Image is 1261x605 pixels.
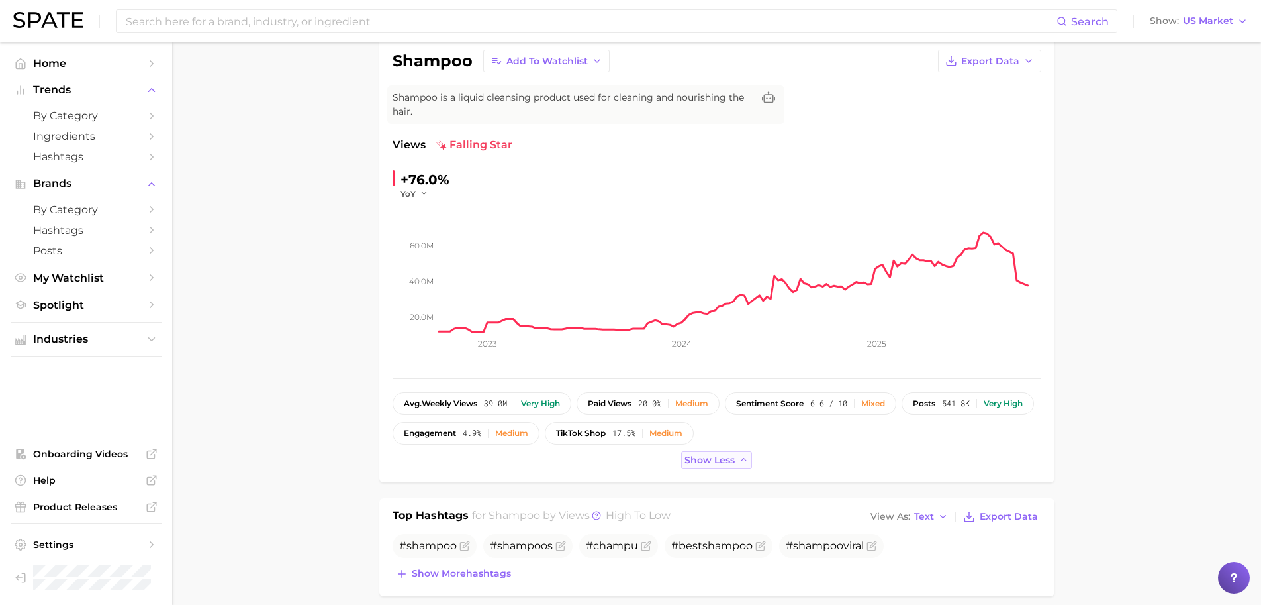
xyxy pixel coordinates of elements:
[11,561,162,594] a: Log out. Currently logged in as Brennan McVicar with e-mail brennan@spate.nyc.
[870,513,910,520] span: View As
[33,333,139,345] span: Industries
[606,509,671,522] span: high to low
[33,245,139,257] span: Posts
[11,535,162,555] a: Settings
[11,174,162,193] button: Brands
[33,150,139,163] span: Hashtags
[641,541,651,551] button: Flag as miscategorized or irrelevant
[684,455,735,466] span: Show less
[399,539,457,552] span: #
[588,399,631,408] span: paid views
[409,276,434,286] tspan: 40.0m
[867,508,952,525] button: View AsText
[736,399,804,408] span: sentiment score
[866,339,886,349] tspan: 2025
[586,539,638,552] span: #champu
[11,470,162,490] a: Help
[463,429,481,438] span: 4.9%
[459,541,470,551] button: Flag as miscategorized or irrelevant
[545,422,694,445] button: TikTok shop17.5%Medium
[861,399,885,408] div: Mixed
[702,539,753,552] span: shampoo
[404,399,477,408] span: weekly views
[725,392,896,415] button: sentiment score6.6 / 10Mixed
[938,50,1041,72] button: Export Data
[521,399,560,408] div: Very high
[671,539,753,552] span: #best
[393,53,473,69] h1: shampoo
[671,339,691,349] tspan: 2024
[11,80,162,100] button: Trends
[410,240,434,250] tspan: 60.0m
[638,399,661,408] span: 20.0%
[33,57,139,70] span: Home
[960,508,1041,526] button: Export Data
[681,451,753,469] button: Show less
[400,188,416,199] span: YoY
[33,272,139,284] span: My Watchlist
[11,444,162,464] a: Onboarding Videos
[913,399,935,408] span: posts
[556,429,606,438] span: TikTok shop
[11,295,162,315] a: Spotlight
[33,539,139,551] span: Settings
[11,53,162,74] a: Home
[489,509,540,522] span: shampoo
[961,56,1019,67] span: Export Data
[472,508,671,526] h2: for by Views
[755,541,766,551] button: Flag as miscategorized or irrelevant
[11,146,162,167] a: Hashtags
[11,126,162,146] a: Ingredients
[436,137,512,153] span: falling star
[124,10,1056,32] input: Search here for a brand, industry, or ingredient
[483,50,610,72] button: Add to Watchlist
[436,140,447,150] img: falling star
[33,109,139,122] span: by Category
[410,311,434,321] tspan: 20.0m
[400,188,429,199] button: YoY
[866,541,877,551] button: Flag as miscategorized or irrelevant
[33,224,139,237] span: Hashtags
[902,392,1034,415] button: posts541.8kVery high
[675,399,708,408] div: Medium
[490,539,553,552] span: # s
[649,429,682,438] div: Medium
[980,511,1038,522] span: Export Data
[404,398,422,408] abbr: average
[33,84,139,96] span: Trends
[393,508,469,526] h1: Top Hashtags
[11,497,162,517] a: Product Releases
[555,541,566,551] button: Flag as miscategorized or irrelevant
[786,539,864,552] span: # viral
[393,565,514,583] button: Show morehashtags
[11,329,162,349] button: Industries
[484,399,507,408] span: 39.0m
[942,399,970,408] span: 541.8k
[33,448,139,460] span: Onboarding Videos
[33,299,139,311] span: Spotlight
[33,130,139,142] span: Ingredients
[1183,17,1233,25] span: US Market
[11,220,162,241] a: Hashtags
[400,169,449,190] div: +76.0%
[612,429,635,438] span: 17.5%
[393,422,539,445] button: engagement4.9%Medium
[1071,15,1109,28] span: Search
[404,429,456,438] span: engagement
[1146,13,1251,30] button: ShowUS Market
[793,539,843,552] span: shampoo
[477,339,496,349] tspan: 2023
[577,392,720,415] button: paid views20.0%Medium
[1150,17,1179,25] span: Show
[33,474,139,486] span: Help
[984,399,1023,408] div: Very high
[393,392,571,415] button: avg.weekly views39.0mVery high
[11,268,162,288] a: My Watchlist
[497,539,547,552] span: shampoo
[406,539,457,552] span: shampoo
[33,501,139,513] span: Product Releases
[914,513,934,520] span: Text
[33,178,139,190] span: Brands
[11,199,162,220] a: by Category
[11,241,162,261] a: Posts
